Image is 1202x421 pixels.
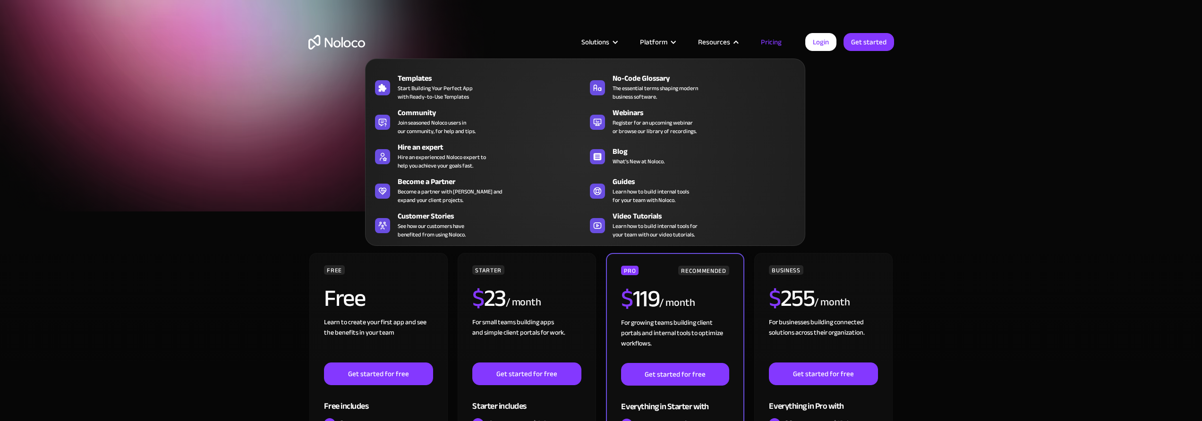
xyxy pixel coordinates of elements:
[581,36,609,48] div: Solutions
[621,318,729,363] div: For growing teams building client portals and internal tools to optimize workflows.
[398,118,476,135] span: Join seasoned Noloco users in our community, for help and tips.
[398,107,589,118] div: Community
[585,140,800,172] a: BlogWhat's New at Noloco.
[398,142,589,153] div: Hire an expert
[628,36,686,48] div: Platform
[472,265,504,275] div: STARTER
[678,266,729,275] div: RECOMMENDED
[324,265,345,275] div: FREE
[805,33,836,51] a: Login
[398,176,589,187] div: Become a Partner
[370,209,585,241] a: Customer StoriesSee how our customers havebenefited from using Noloco.
[613,210,804,222] div: Video Tutorials
[308,35,365,50] a: home
[398,222,466,239] span: See how our customers have benefited from using Noloco.
[769,265,803,275] div: BUSINESS
[686,36,749,48] div: Resources
[613,84,698,101] span: The essential terms shaping modern business software.
[308,80,894,109] h1: A plan for organizations of all sizes
[472,362,581,385] a: Get started for free
[324,385,433,416] div: Free includes
[585,105,800,137] a: WebinarsRegister for an upcoming webinaror browse our library of recordings.
[324,317,433,362] div: Learn to create your first app and see the benefits in your team ‍
[370,174,585,206] a: Become a PartnerBecome a partner with [PERSON_NAME] andexpand your client projects.
[398,84,473,101] span: Start Building Your Perfect App with Ready-to-Use Templates
[570,36,628,48] div: Solutions
[769,317,878,362] div: For businesses building connected solutions across their organization. ‍
[613,222,698,239] span: Learn how to build internal tools for your team with our video tutorials.
[769,362,878,385] a: Get started for free
[769,276,781,320] span: $
[472,317,581,362] div: For small teams building apps and simple client portals for work. ‍
[749,36,793,48] a: Pricing
[365,45,805,246] nav: Resources
[613,187,689,204] span: Learn how to build internal tools for your team with Noloco.
[640,36,667,48] div: Platform
[324,362,433,385] a: Get started for free
[613,118,697,135] span: Register for an upcoming webinar or browse our library of recordings.
[398,210,589,222] div: Customer Stories
[472,276,484,320] span: $
[585,71,800,103] a: No-Code GlossaryThe essential terms shaping modernbusiness software.
[844,33,894,51] a: Get started
[769,286,814,310] h2: 255
[398,73,589,84] div: Templates
[506,295,541,310] div: / month
[613,73,804,84] div: No-Code Glossary
[585,209,800,241] a: Video TutorialsLearn how to build internal tools foryour team with our video tutorials.
[621,266,639,275] div: PRO
[585,174,800,206] a: GuidesLearn how to build internal toolsfor your team with Noloco.
[370,71,585,103] a: TemplatesStart Building Your Perfect Appwith Ready-to-Use Templates
[769,385,878,416] div: Everything in Pro with
[472,385,581,416] div: Starter includes
[621,287,659,311] h2: 119
[370,140,585,172] a: Hire an expertHire an experienced Noloco expert tohelp you achieve your goals fast.
[621,363,729,386] a: Get started for free
[698,36,730,48] div: Resources
[613,176,804,187] div: Guides
[472,286,506,310] h2: 23
[613,107,804,118] div: Webinars
[621,277,633,321] span: $
[613,146,804,157] div: Blog
[370,105,585,137] a: CommunityJoin seasoned Noloco users inour community, for help and tips.
[621,386,729,416] div: Everything in Starter with
[659,295,695,311] div: / month
[814,295,850,310] div: / month
[398,153,486,170] div: Hire an experienced Noloco expert to help you achieve your goals fast.
[398,187,503,204] div: Become a partner with [PERSON_NAME] and expand your client projects.
[324,286,365,310] h2: Free
[613,157,665,166] span: What's New at Noloco.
